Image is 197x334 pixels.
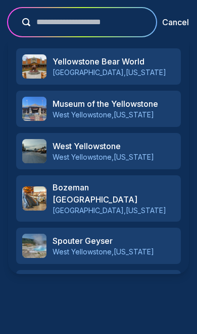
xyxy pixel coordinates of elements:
button: Cancel [162,16,189,28]
img: West Yellowstone [22,139,46,163]
p: [GEOGRAPHIC_DATA] , [US_STATE] [53,206,175,216]
p: West Yellowstone , [US_STATE] [53,152,175,162]
h3: Yellowstone Bear World [53,55,175,68]
img: Bozeman Yellowstone International Airport [22,186,46,211]
p: West Yellowstone , [US_STATE] [53,247,175,257]
img: Museum of the Yellowstone [22,97,46,121]
p: [GEOGRAPHIC_DATA] , [US_STATE] [53,68,175,78]
h3: West Yellowstone [53,140,175,152]
h3: Bozeman [GEOGRAPHIC_DATA] [53,181,175,206]
h3: Museum of the Yellowstone [53,98,175,110]
p: West Yellowstone , [US_STATE] [53,110,175,120]
img: Yellowstone Bear World [22,54,46,79]
img: Spouter Geyser [22,234,46,258]
h3: Spouter Geyser [53,235,175,247]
